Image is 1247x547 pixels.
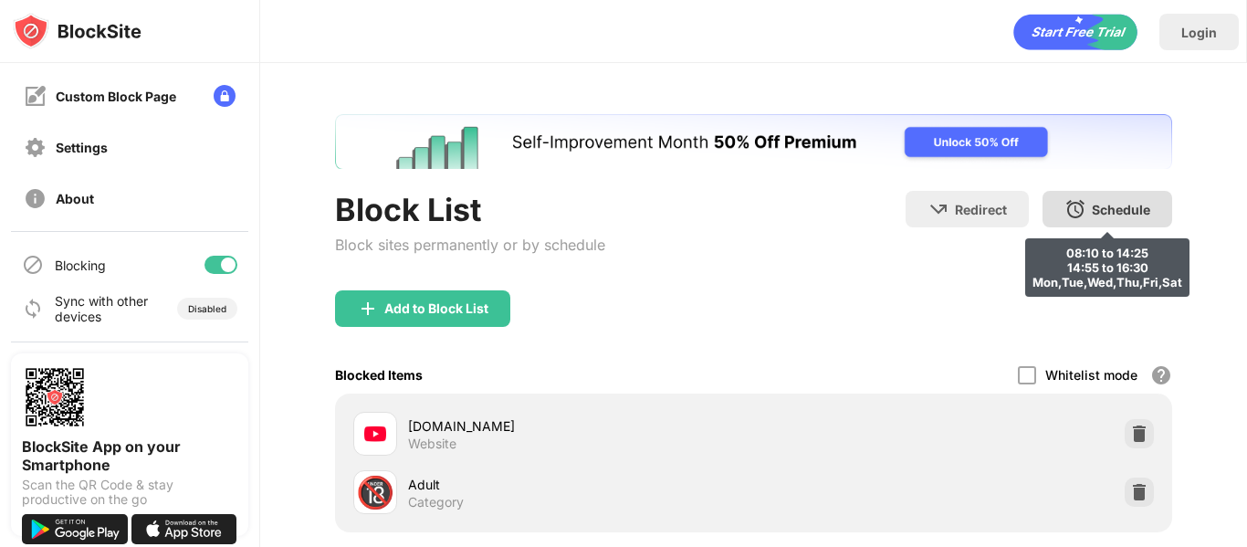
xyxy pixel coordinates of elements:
[1032,275,1182,289] div: Mon,Tue,Wed,Thu,Fri,Sat
[1181,25,1217,40] div: Login
[1045,367,1137,383] div: Whitelist mode
[408,436,456,452] div: Website
[356,474,394,511] div: 🔞
[335,191,605,228] div: Block List
[22,478,237,507] div: Scan the QR Code & stay productive on the go
[408,475,754,494] div: Adult
[22,514,128,544] img: get-it-on-google-play.svg
[22,364,88,430] img: options-page-qr-code.png
[22,437,237,474] div: BlockSite App on your Smartphone
[335,114,1172,169] iframe: Banner
[384,301,488,316] div: Add to Block List
[56,89,176,104] div: Custom Block Page
[24,136,47,159] img: settings-off.svg
[188,303,226,314] div: Disabled
[1013,14,1137,50] div: animation
[55,258,106,273] div: Blocking
[408,494,464,510] div: Category
[1032,246,1182,260] div: 08:10 to 14:25
[24,85,47,108] img: customize-block-page-off.svg
[1092,202,1150,217] div: Schedule
[22,254,44,276] img: blocking-icon.svg
[408,416,754,436] div: [DOMAIN_NAME]
[56,191,94,206] div: About
[335,367,423,383] div: Blocked Items
[55,293,149,324] div: Sync with other devices
[1032,260,1182,275] div: 14:55 to 16:30
[22,298,44,320] img: sync-icon.svg
[335,236,605,254] div: Block sites permanently or by schedule
[214,85,236,107] img: lock-menu.svg
[364,423,386,445] img: favicons
[56,140,108,155] div: Settings
[24,187,47,210] img: about-off.svg
[131,514,237,544] img: download-on-the-app-store.svg
[955,202,1007,217] div: Redirect
[13,13,141,49] img: logo-blocksite.svg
